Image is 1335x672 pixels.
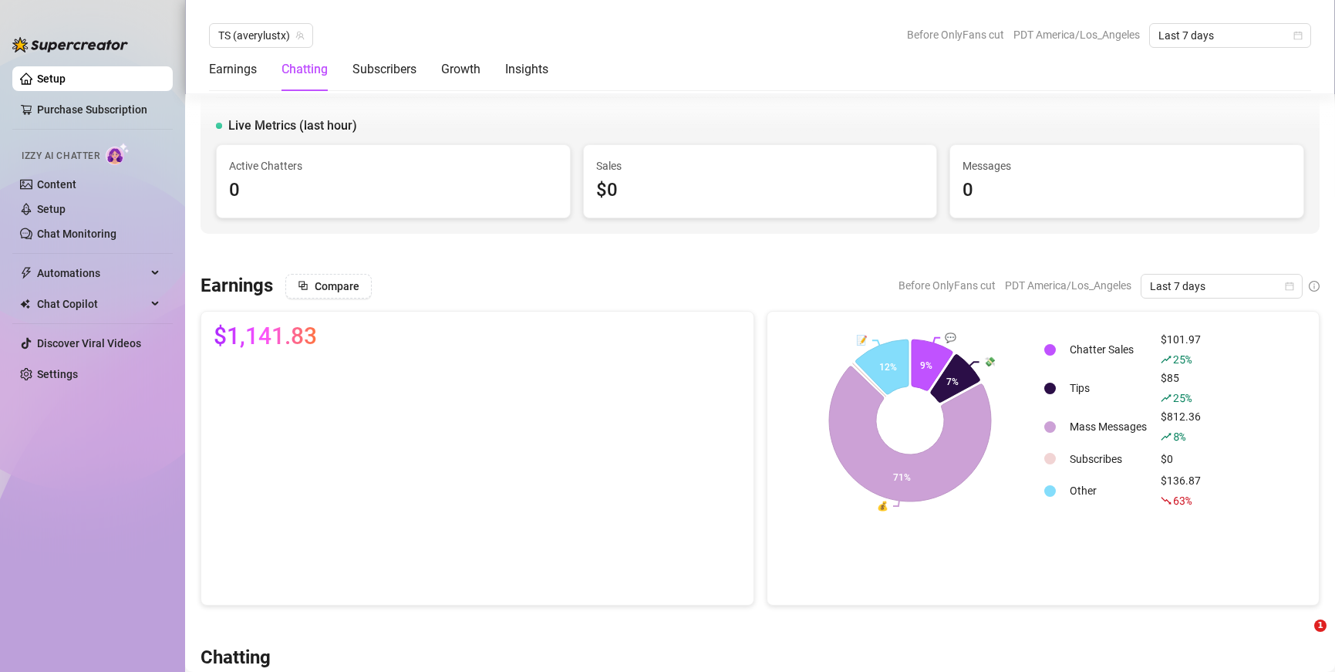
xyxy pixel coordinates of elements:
[1283,620,1320,657] iframe: Intercom live chat
[1064,472,1153,509] td: Other
[962,157,1291,174] span: Messages
[1161,370,1201,407] div: $85
[983,356,995,367] text: 💸
[1173,429,1185,444] span: 8 %
[1064,370,1153,407] td: Tips
[1173,493,1191,508] span: 63 %
[218,24,304,47] span: TS (averylustx)
[37,368,78,380] a: Settings
[37,261,147,285] span: Automations
[1309,281,1320,292] span: info-circle
[37,337,141,350] a: Discover Viral Videos
[1161,431,1171,442] span: rise
[945,331,956,343] text: 💬
[298,280,308,291] span: block
[285,274,372,299] button: Compare
[855,334,867,346] text: 📝
[20,267,32,279] span: thunderbolt
[1173,352,1191,366] span: 25 %
[1158,24,1302,47] span: Last 7 days
[1161,451,1201,468] div: $0
[907,23,1004,46] span: Before OnlyFans cut
[229,157,558,174] span: Active Chatters
[201,274,273,299] h3: Earnings
[1005,274,1131,297] span: PDT America/Los_Angeles
[505,60,548,79] div: Insights
[1064,447,1153,471] td: Subscribes
[1314,620,1327,632] span: 1
[315,280,359,292] span: Compare
[20,299,30,309] img: Chat Copilot
[201,646,271,670] h3: Chatting
[1293,31,1303,40] span: calendar
[281,60,328,79] div: Chatting
[1161,354,1171,365] span: rise
[37,97,160,122] a: Purchase Subscription
[1013,23,1140,46] span: PDT America/Los_Angeles
[1064,408,1153,445] td: Mass Messages
[295,31,305,40] span: team
[962,176,1291,205] div: 0
[1161,495,1171,506] span: fall
[596,157,925,174] span: Sales
[37,73,66,85] a: Setup
[37,228,116,240] a: Chat Monitoring
[209,60,257,79] div: Earnings
[37,292,147,316] span: Chat Copilot
[1161,472,1201,509] div: $136.87
[1285,282,1294,291] span: calendar
[1161,331,1201,368] div: $101.97
[214,324,317,349] span: $1,141.83
[441,60,480,79] div: Growth
[1150,275,1293,298] span: Last 7 days
[228,117,357,135] span: Live Metrics (last hour)
[1161,408,1201,445] div: $812.36
[37,203,66,215] a: Setup
[596,176,925,205] div: $0
[876,500,888,512] text: 💰
[229,176,558,205] div: 0
[22,149,99,164] span: Izzy AI Chatter
[1064,331,1153,368] td: Chatter Sales
[37,178,76,191] a: Content
[1161,393,1171,404] span: rise
[12,37,128,52] img: logo-BBDzfeDw.svg
[1173,390,1191,405] span: 25 %
[352,60,416,79] div: Subscribers
[898,274,996,297] span: Before OnlyFans cut
[106,143,130,165] img: AI Chatter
